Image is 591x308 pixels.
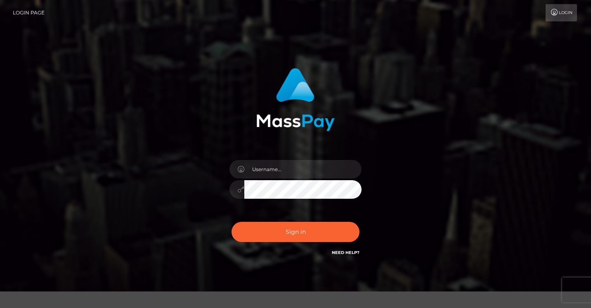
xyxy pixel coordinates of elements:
[256,68,335,131] img: MassPay Login
[332,250,359,255] a: Need Help?
[244,160,362,179] input: Username...
[232,222,359,242] button: Sign in
[13,4,45,21] a: Login Page
[546,4,577,21] a: Login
